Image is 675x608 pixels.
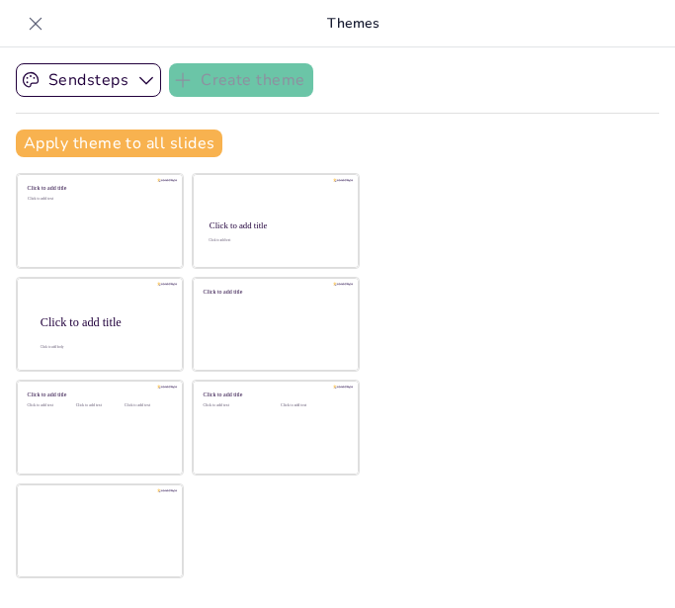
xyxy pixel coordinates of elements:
[204,403,266,408] div: Click to add text
[28,185,169,192] div: Click to add title
[41,345,165,349] div: Click to add body
[125,403,169,408] div: Click to add text
[204,391,345,398] div: Click to add title
[41,314,167,328] div: Click to add title
[281,403,343,408] div: Click to add text
[28,197,169,202] div: Click to add text
[16,63,161,97] button: Sendsteps
[210,220,341,230] div: Click to add title
[28,391,169,398] div: Click to add title
[169,63,313,97] button: Create theme
[76,403,121,408] div: Click to add text
[16,130,222,157] button: Apply theme to all slides
[204,288,345,295] div: Click to add title
[209,239,340,243] div: Click to add text
[28,403,72,408] div: Click to add text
